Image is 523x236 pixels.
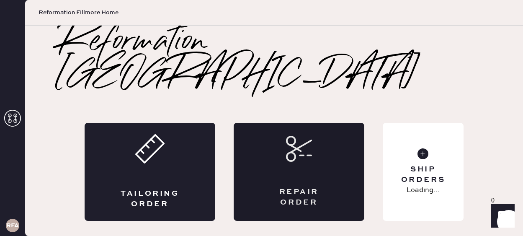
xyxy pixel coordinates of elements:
[39,8,119,17] span: Reformation Fillmore Home
[389,164,457,185] div: Ship Orders
[6,223,19,228] h3: RFA
[483,198,519,234] iframe: Front Chat
[59,26,490,93] h2: Reformation [GEOGRAPHIC_DATA]
[118,189,182,210] div: Tailoring Order
[407,185,440,195] p: Loading...
[267,187,331,208] div: Repair Order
